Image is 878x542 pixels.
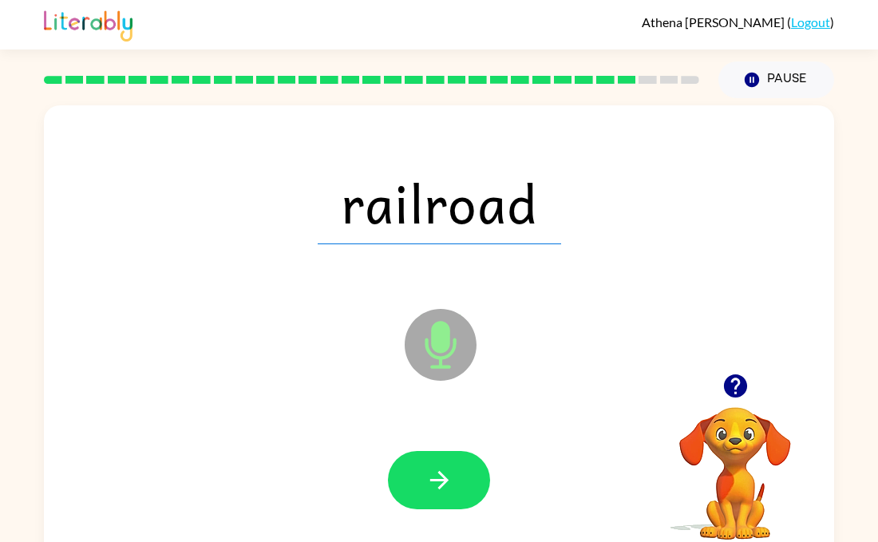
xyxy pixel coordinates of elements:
span: Athena [PERSON_NAME] [642,14,787,30]
video: Your browser must support playing .mp4 files to use Literably. Please try using another browser. [655,382,815,542]
img: Literably [44,6,132,42]
a: Logout [791,14,830,30]
span: railroad [318,161,561,244]
div: ( ) [642,14,834,30]
button: Pause [718,61,834,98]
